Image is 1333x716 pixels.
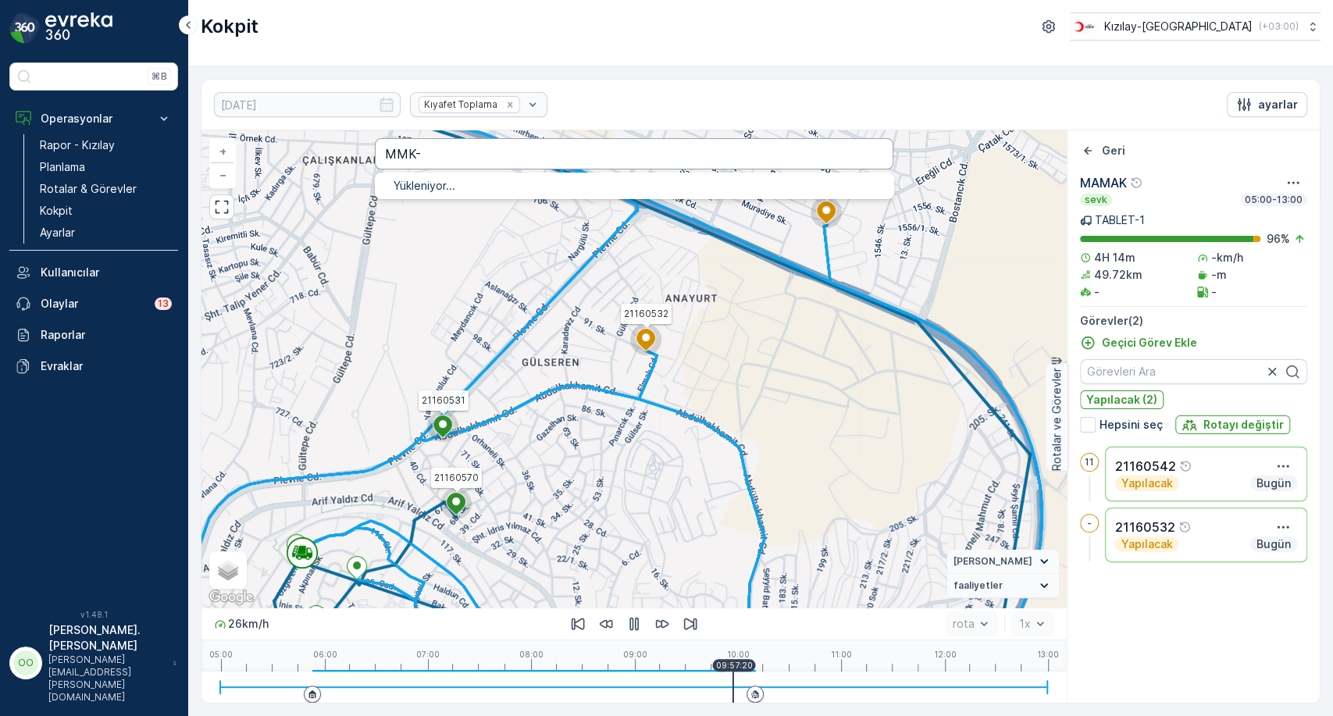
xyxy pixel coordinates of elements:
[1115,518,1175,536] p: 21160532
[214,92,401,117] input: dd/mm/yyyy
[9,103,178,134] button: Operasyonlar
[219,144,226,158] span: +
[1080,173,1127,192] p: MAMAK
[947,550,1059,574] summary: [PERSON_NAME]
[1095,212,1145,228] p: TABLET-1
[1120,476,1174,491] p: Yapılacak
[1259,20,1299,33] p: ( +03:00 )
[40,203,73,219] p: Kokpit
[205,587,257,607] img: Google
[211,140,234,163] a: Yakınlaştır
[1080,335,1197,351] a: Geçici Görev Ekle
[48,622,166,654] p: [PERSON_NAME].[PERSON_NAME]
[45,12,112,44] img: logo_dark-DEwI_e13.png
[1255,476,1292,491] p: Bugün
[219,168,227,181] span: −
[1080,359,1307,384] input: Görevleri Ara
[1211,267,1227,283] p: -m
[623,650,647,659] p: 09:00
[41,358,172,374] p: Evraklar
[1087,517,1092,529] p: -
[953,579,1003,592] span: faaliyetler
[1071,18,1098,35] img: k%C4%B1z%C4%B1lay.png
[1178,521,1191,533] div: Yardım Araç İkonu
[40,159,85,175] p: Planlama
[1071,12,1321,41] button: Kızılay-[GEOGRAPHIC_DATA](+03:00)
[34,156,178,178] a: Planlama
[953,555,1032,568] span: [PERSON_NAME]
[1100,417,1163,433] p: Hepsini seç
[9,257,178,288] a: Kullanıcılar
[9,288,178,319] a: Olaylar13
[831,650,852,659] p: 11:00
[1203,417,1284,433] p: Rotayı değiştir
[1083,194,1109,206] p: sevk
[375,138,894,169] input: Görevleri veya konumu arayın
[211,163,234,187] a: Uzaklaştır
[34,178,178,200] a: Rotalar & Görevler
[1211,284,1217,300] p: -
[1255,536,1292,552] p: Bugün
[375,173,894,199] ul: Menu
[1258,97,1298,112] p: ayarlar
[9,12,41,44] img: logo
[1115,457,1176,476] p: 21160542
[205,587,257,607] a: Bu bölgeyi Google Haritalar'da açın (yeni pencerede açılır)
[158,297,169,310] p: 13
[1243,194,1304,206] p: 05:00-13:00
[41,327,172,343] p: Raporlar
[727,650,750,659] p: 10:00
[41,296,145,312] p: Olaylar
[1085,456,1094,468] p: 11
[209,650,233,659] p: 05:00
[40,137,115,153] p: Rapor - Kızılay
[1211,250,1243,265] p: -km/h
[1080,143,1125,159] a: Geri
[41,111,147,126] p: Operasyonlar
[1179,460,1192,472] div: Yardım Araç İkonu
[1094,284,1100,300] p: -
[228,616,269,632] p: 26 km/h
[1227,92,1307,117] button: ayarlar
[934,650,957,659] p: 12:00
[34,222,178,244] a: Ayarlar
[40,225,75,240] p: Ayarlar
[1175,415,1290,434] button: Rotayı değiştir
[519,650,544,659] p: 08:00
[9,319,178,351] a: Raporlar
[9,610,178,619] span: v 1.48.1
[1120,536,1174,552] p: Yapılacak
[1102,143,1125,159] p: Geri
[394,178,875,194] p: Yükleniyor...
[211,553,245,587] a: Layers
[1130,176,1142,189] div: Yardım Araç İkonu
[48,654,166,704] p: [PERSON_NAME][EMAIL_ADDRESS][PERSON_NAME][DOMAIN_NAME]
[9,351,178,382] a: Evraklar
[1080,390,1164,409] button: Yapılacak (2)
[416,650,440,659] p: 07:00
[1094,250,1135,265] p: 4H 14m
[1094,267,1142,283] p: 49.72km
[34,200,178,222] a: Kokpit
[1086,392,1157,408] p: Yapılacak (2)
[715,661,752,670] p: 09:57:20
[1102,335,1197,351] p: Geçici Görev Ekle
[1267,231,1290,247] p: 96 %
[947,574,1059,598] summary: faaliyetler
[201,14,258,39] p: Kokpit
[1037,650,1059,659] p: 13:00
[9,622,178,704] button: OO[PERSON_NAME].[PERSON_NAME][PERSON_NAME][EMAIL_ADDRESS][PERSON_NAME][DOMAIN_NAME]
[1049,368,1064,471] p: Rotalar ve Görevler
[151,70,167,83] p: ⌘B
[34,134,178,156] a: Rapor - Kızılay
[40,181,137,197] p: Rotalar & Görevler
[13,650,38,675] div: OO
[41,265,172,280] p: Kullanıcılar
[1080,313,1307,329] p: Görevler ( 2 )
[1104,19,1253,34] p: Kızılay-[GEOGRAPHIC_DATA]
[313,650,337,659] p: 06:00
